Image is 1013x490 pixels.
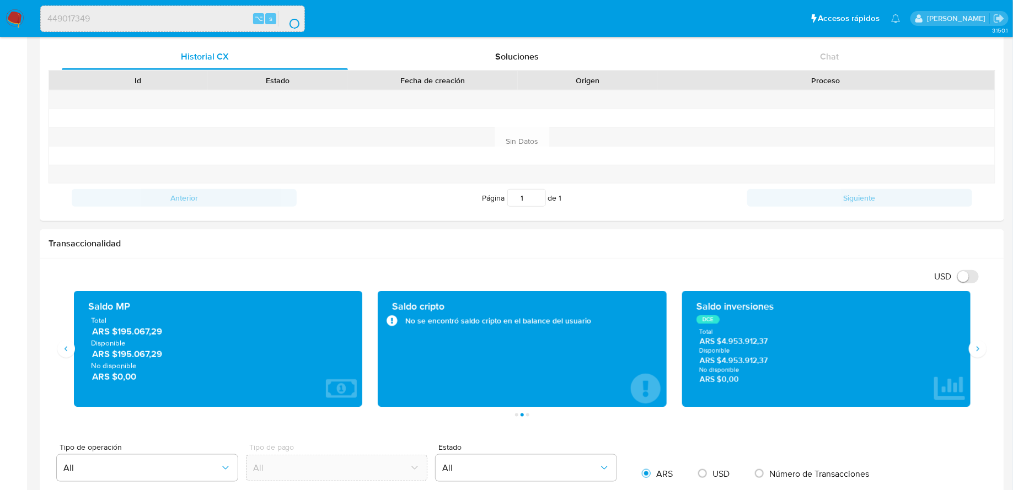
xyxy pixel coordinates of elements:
span: Historial CX [181,50,229,63]
div: Id [76,75,200,86]
button: Anterior [72,189,297,207]
span: Accesos rápidos [818,13,880,24]
h1: Transaccionalidad [49,238,995,249]
span: 1 [559,192,562,203]
a: Notificaciones [891,14,901,23]
div: Proceso [665,75,987,86]
input: Buscar usuario o caso... [41,12,304,26]
button: search-icon [278,11,301,26]
div: Origen [526,75,650,86]
span: Chat [821,50,839,63]
div: Estado [216,75,340,86]
span: 3.150.1 [992,26,1007,35]
span: s [269,13,272,24]
div: Fecha de creación [355,75,510,86]
span: ⌥ [255,13,263,24]
button: Siguiente [747,189,972,207]
span: Soluciones [495,50,539,63]
p: fabricio.bottalo@mercadolibre.com [927,13,989,24]
span: Página de [483,189,562,207]
a: Salir [993,13,1005,24]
